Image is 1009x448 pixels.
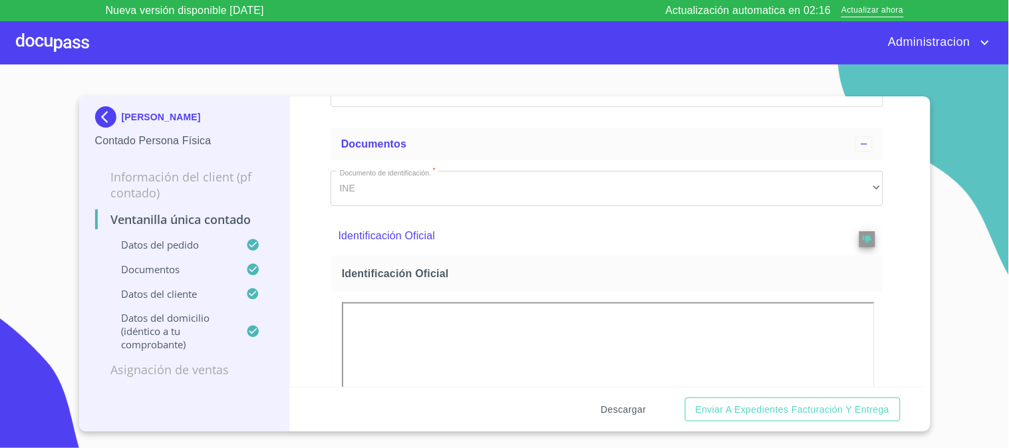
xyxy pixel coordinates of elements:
[95,238,247,251] p: Datos del pedido
[95,133,274,149] p: Contado Persona Física
[95,106,122,128] img: Docupass spot blue
[601,401,647,418] span: Descargar
[341,138,406,150] span: Documentos
[859,231,875,247] button: reject
[685,397,901,422] button: Enviar a Expedientes Facturación y Entrega
[342,267,877,280] span: Identificación Oficial
[95,362,274,378] p: Asignación de Ventas
[339,228,821,244] p: Identificación Oficial
[95,106,274,133] div: [PERSON_NAME]
[95,211,274,227] p: Ventanilla única contado
[331,128,883,160] div: Documentos
[122,112,201,122] p: [PERSON_NAME]
[666,3,831,19] p: Actualización automatica en 02:16
[841,4,903,18] span: Actualizar ahora
[878,32,993,53] button: account of current user
[106,3,264,19] p: Nueva versión disponible [DATE]
[331,171,883,207] div: INE
[95,263,247,276] p: Documentos
[95,169,274,201] p: Información del Client (PF contado)
[878,32,977,53] span: Administracion
[596,397,652,422] button: Descargar
[95,311,247,351] p: Datos del domicilio (idéntico a tu comprobante)
[95,287,247,300] p: Datos del cliente
[696,401,890,418] span: Enviar a Expedientes Facturación y Entrega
